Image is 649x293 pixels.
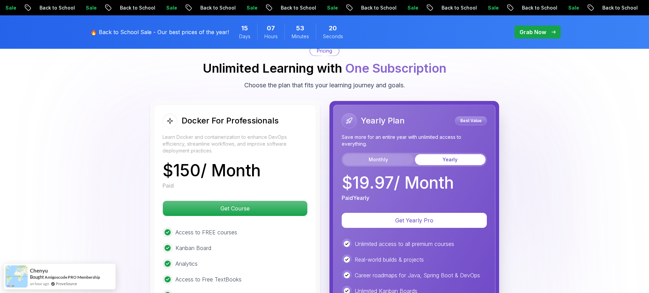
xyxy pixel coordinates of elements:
p: Sale [395,4,416,11]
p: Sale [475,4,497,11]
button: Get Course [163,201,308,216]
p: Pricing [317,47,332,54]
p: Back to School [429,4,475,11]
p: Sale [234,4,256,11]
p: Paid Yearly [342,194,369,202]
p: Learn Docker and containerization to enhance DevOps efficiency, streamline workflows, and improve... [163,134,308,154]
span: 53 Minutes [296,24,304,33]
p: Sale [555,4,577,11]
p: $ 150 / Month [163,162,261,179]
p: Sale [73,4,95,11]
span: One Subscription [345,61,446,76]
p: Unlimited access to all premium courses [355,240,454,248]
span: 20 Seconds [329,24,337,33]
span: 7 Hours [267,24,275,33]
p: Sale [153,4,175,11]
p: Real-world builds & projects [355,255,424,264]
p: Kanban Board [175,244,211,252]
p: Access to FREE courses [175,228,237,236]
span: an hour ago [30,281,49,287]
p: Back to School [589,4,636,11]
p: Back to School [187,4,234,11]
p: Back to School [268,4,314,11]
p: Back to School [27,4,73,11]
button: Yearly [415,154,485,165]
span: Hours [264,33,278,40]
span: Days [239,33,250,40]
h2: Unlimited Learning with [203,61,446,75]
span: Seconds [323,33,343,40]
span: Chenyu [30,268,48,274]
p: $ 19.97 / Month [342,175,454,191]
a: Get Yearly Pro [342,217,487,224]
p: Analytics [175,260,198,268]
h2: Docker For Professionals [182,115,279,126]
p: Grab Now [520,28,546,36]
p: 🔥 Back to School Sale - Our best prices of the year! [90,28,229,36]
img: provesource social proof notification image [5,265,28,288]
span: Bought [30,274,44,280]
button: Monthly [343,154,414,165]
p: Back to School [509,4,555,11]
p: Get Course [163,201,307,216]
button: Get Yearly Pro [342,213,487,228]
p: Back to School [107,4,153,11]
p: Save more for an entire year with unlimited access to everything. [342,134,487,147]
span: 15 Days [241,24,248,33]
a: Get Course [163,205,308,212]
p: Choose the plan that fits your learning journey and goals. [244,80,405,90]
a: Amigoscode PRO Membership [45,275,100,280]
p: Sale [314,4,336,11]
a: ProveSource [56,281,77,287]
p: Paid [163,181,174,190]
p: Back to School [348,4,395,11]
p: Career roadmaps for Java, Spring Boot & DevOps [355,271,480,279]
h2: Yearly Plan [361,115,405,126]
p: Access to Free TextBooks [175,275,242,283]
span: Minutes [292,33,309,40]
p: Best Value [456,117,486,124]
